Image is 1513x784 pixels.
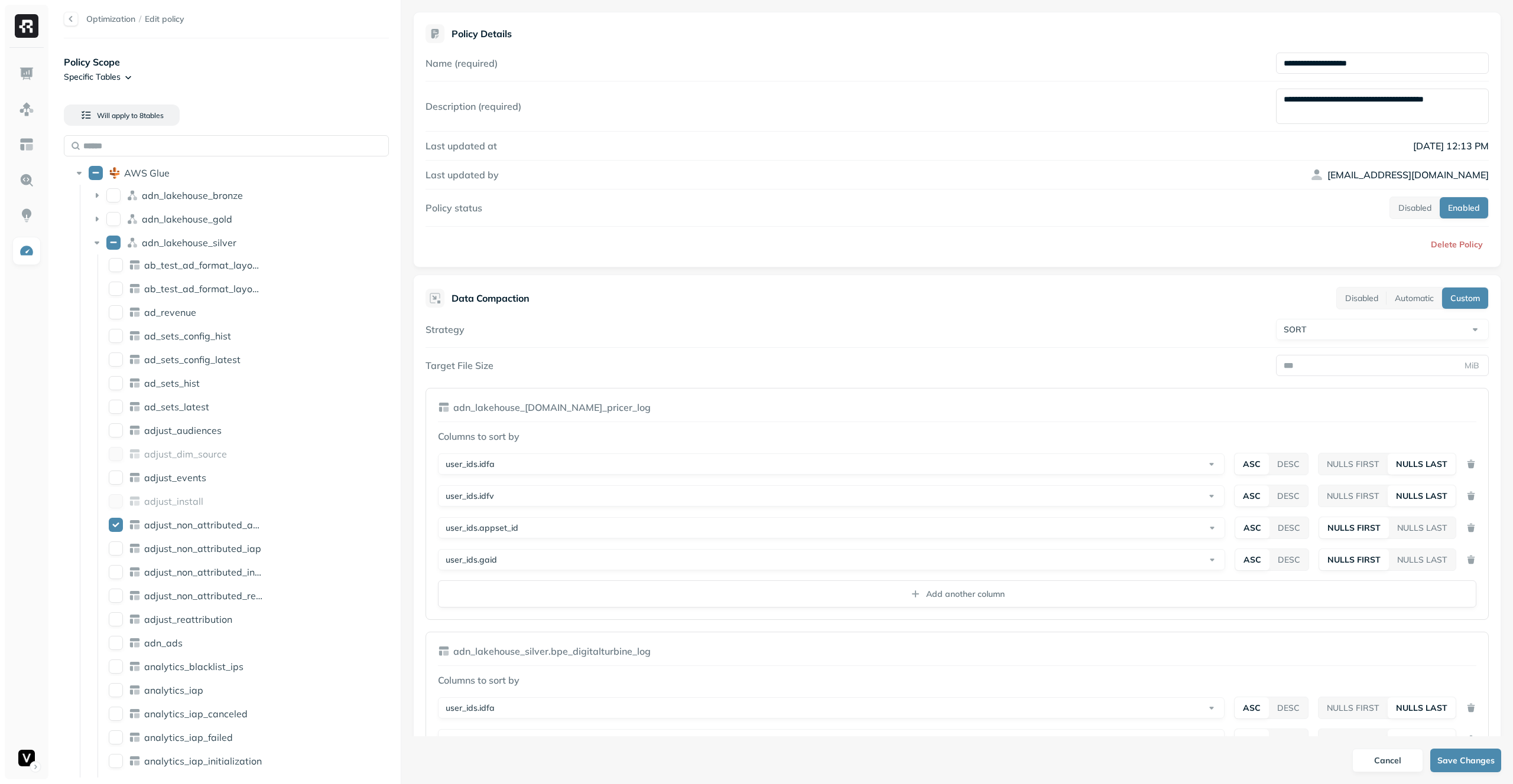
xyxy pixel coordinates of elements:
[104,350,376,369] div: ad_sets_config_latestad_sets_config_latest
[426,57,498,69] label: Name (required)
[144,708,248,720] p: analytics_iap_canceled
[438,549,1225,570] button: user_ids.gaid
[144,519,299,531] span: adjust_non_attributed_ad_revenue
[144,354,241,365] p: ad_sets_config_latest
[438,673,1476,687] p: Columns to sort by
[109,541,123,556] button: adjust_non_attributed_iap
[104,704,376,723] div: analytics_iap_canceledanalytics_iap_canceled
[138,111,164,120] span: 8 table s
[89,166,103,180] button: AWS Glue
[109,494,123,508] button: adjust_install
[426,360,493,371] label: Target File Size
[15,14,38,38] img: Ryft
[145,14,184,25] span: Edit policy
[144,401,209,413] p: ad_sets_latest
[144,731,233,743] p: analytics_iap_failed
[144,377,200,389] span: ad_sets_hist
[452,28,512,40] p: Policy Details
[144,424,222,436] p: adjust_audiences
[109,612,123,626] button: adjust_reattribution
[453,644,651,658] p: adn_lakehouse_silver.bpe_digitalturbine_log
[1319,517,1389,538] button: NULLS FIRST
[1276,139,1489,153] p: [DATE] 12:13 PM
[144,519,262,531] p: adjust_non_attributed_ad_revenue
[1235,453,1269,475] button: ASC
[144,330,231,342] span: ad_sets_config_hist
[109,447,123,461] button: adjust_dim_source
[1388,729,1456,750] button: NULLS LAST
[109,471,123,485] button: adjust_events
[438,485,1225,507] button: user_ids.idfv
[1337,288,1387,309] button: Disabled
[1235,549,1270,570] button: ASC
[109,730,123,744] button: analytics_iap_failed
[144,283,262,295] p: ab_test_ad_format_layout_config_latest
[452,291,530,305] p: Data Compaction
[124,167,170,179] p: AWS Glue
[104,728,376,747] div: analytics_iap_failedanalytics_iap_failed
[1388,485,1456,507] button: NULLS LAST
[109,707,123,721] button: analytics_iap_canceled
[19,208,34,223] img: Insights
[109,376,123,390] button: ad_sets_hist
[104,681,376,700] div: analytics_iapanalytics_iap
[144,613,232,625] p: adjust_reattribution
[144,637,183,649] p: adn_ads
[438,517,1225,538] button: user_ids.appset_id
[1235,697,1269,718] button: ASC
[64,55,389,69] p: Policy Scope
[109,589,123,603] button: adjust_non_attributed_reattribution
[1388,697,1456,718] button: NULLS LAST
[104,397,376,416] div: ad_sets_latestad_sets_latest
[1319,697,1388,718] button: NULLS FIRST
[142,237,236,249] span: adn_lakehouse_silver
[144,684,203,696] span: analytics_iap
[1388,453,1456,475] button: NULLS LAST
[104,468,376,487] div: adjust_eventsadjust_events
[144,472,206,484] span: adjust_events
[104,374,376,393] div: ad_sets_histad_sets_hist
[86,14,184,25] nav: breadcrumb
[1319,549,1389,570] button: NULLS FIRST
[104,515,376,534] div: adjust_non_attributed_ad_revenueadjust_non_attributed_ad_revenue
[1319,485,1388,507] button: NULLS FIRST
[144,448,227,460] span: adjust_dim_source
[1430,749,1501,772] button: Save Changes
[109,518,123,532] button: adjust_non_attributed_ad_revenue
[426,202,482,214] label: Policy status
[109,282,123,296] button: ab_test_ad_format_layout_config_latest
[144,566,262,578] p: adjust_non_attributed_install
[1235,517,1270,538] button: ASC
[144,306,196,318] p: ad_revenue
[926,589,1005,600] p: Add another column
[144,590,303,602] span: adjust_non_attributed_reattribution
[1421,234,1489,255] button: Delete Policy
[1235,729,1269,750] button: ASC
[438,580,1476,607] button: Add another column
[139,14,141,25] p: /
[19,102,34,117] img: Assets
[109,659,123,674] button: analytics_blacklist_ips
[1387,288,1442,309] button: Automatic
[109,565,123,579] button: adjust_non_attributed_install
[1327,168,1489,182] p: [EMAIL_ADDRESS][DOMAIN_NAME]
[104,303,376,322] div: ad_revenuead_revenue
[1269,485,1308,507] button: DESC
[104,563,376,582] div: adjust_non_attributed_installadjust_non_attributed_install
[144,259,313,271] span: ab_test_ad_format_layout_config_hist
[104,445,376,463] div: adjust_dim_sourceadjust_dim_source
[104,492,376,511] div: adjust_installadjust_install
[144,543,261,554] span: adjust_non_attributed_iap
[1319,453,1388,475] button: NULLS FIRST
[109,352,123,367] button: ad_sets_config_latest
[438,429,1476,443] p: Columns to sort by
[86,233,379,252] div: adn_lakehouse_silveradn_lakehouse_silver
[19,137,34,152] img: Asset Explorer
[104,421,376,440] div: adjust_audiencesadjust_audiences
[18,750,35,766] img: Voodoo
[142,213,232,225] span: adn_lakehouse_gold
[19,243,34,259] img: Optimization
[109,683,123,697] button: analytics_iap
